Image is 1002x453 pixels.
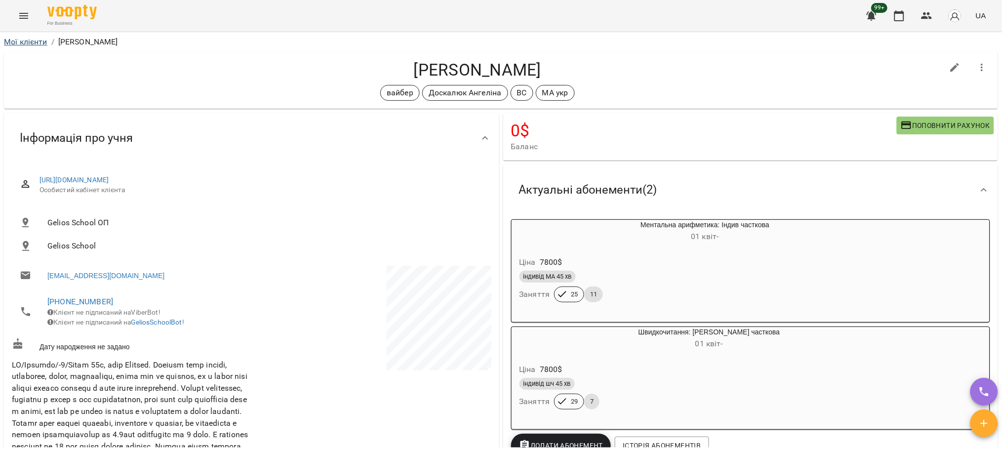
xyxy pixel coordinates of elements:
[47,308,160,316] span: Клієнт не підписаний на ViberBot!
[47,297,113,306] a: [PHONE_NUMBER]
[12,60,943,80] h4: [PERSON_NAME]
[4,36,998,48] nav: breadcrumb
[387,87,413,99] p: вайбер
[511,141,897,153] span: Баланс
[40,185,483,195] span: Особистий кабінет клієнта
[565,290,584,299] span: 25
[47,318,184,326] span: Клієнт не підписаний на !
[542,87,568,99] p: МА укр
[47,217,483,229] span: Gelios School ОП
[872,3,888,13] span: 99+
[47,271,164,281] a: [EMAIL_ADDRESS][DOMAIN_NAME]
[536,85,575,101] div: МА укр
[520,379,575,388] span: індивід шч 45 хв
[897,117,994,134] button: Поповнити рахунок
[948,9,962,23] img: avatar_s.png
[512,220,852,314] button: Ментальна арифметика: Індив часткова01 квіт- Ціна7800$індивід МА 45 хвЗаняття2511
[429,87,502,99] p: Доскалюк Ангеліна
[559,327,860,351] div: Швидкочитання: [PERSON_NAME] часткова
[584,397,600,406] span: 7
[503,165,999,215] div: Актуальні абонементи(2)
[520,288,550,301] h6: Заняття
[565,397,584,406] span: 29
[691,232,719,241] span: 01 квіт -
[380,85,420,101] div: вайбер
[20,130,133,146] span: Інформація про учня
[519,182,657,198] span: Актуальні абонементи ( 2 )
[901,120,990,131] span: Поповнити рахунок
[520,395,550,409] h6: Заняття
[511,85,533,101] div: ВС
[695,339,723,348] span: 01 квіт -
[131,318,182,326] a: GeliosSchoolBot
[512,220,559,244] div: Ментальна арифметика: Індив часткова
[511,121,897,141] h4: 0 $
[540,256,562,268] p: 7800 $
[976,10,986,21] span: UA
[972,6,990,25] button: UA
[40,176,109,184] a: [URL][DOMAIN_NAME]
[422,85,508,101] div: Доскалюк Ангеліна
[47,20,97,27] span: For Business
[4,113,499,164] div: Інформація про учня
[520,272,576,281] span: індивід МА 45 хв
[10,336,251,354] div: Дату народження не задано
[623,440,701,452] span: Історія абонементів
[512,327,559,351] div: Швидкочитання: Індив часткова
[540,364,562,375] p: 7800 $
[4,37,47,46] a: Мої клієнти
[517,87,527,99] p: ВС
[512,327,860,421] button: Швидкочитання: [PERSON_NAME] часткова01 квіт- Ціна7800$індивід шч 45 хвЗаняття297
[47,5,97,19] img: Voopty Logo
[47,240,483,252] span: Gelios School
[584,290,603,299] span: 11
[58,36,118,48] p: [PERSON_NAME]
[520,363,536,376] h6: Ціна
[51,36,54,48] li: /
[12,4,36,28] button: Menu
[520,255,536,269] h6: Ціна
[559,220,852,244] div: Ментальна арифметика: Індив часткова
[519,440,603,452] span: Додати Абонемент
